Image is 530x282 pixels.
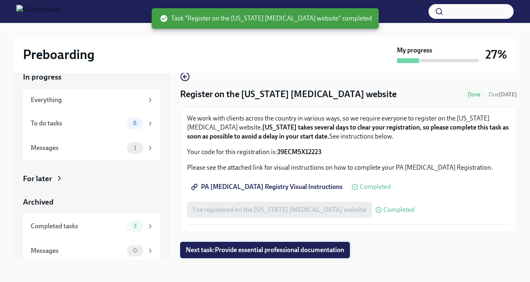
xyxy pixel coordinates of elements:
h3: 27% [485,47,507,62]
div: For later [23,173,52,184]
span: Next task : Provide essential professional documentation [186,246,344,254]
p: Your code for this registration is: [187,148,510,157]
a: Archived [23,197,160,207]
p: We work with clients across the country in various ways, so we require everyone to register on th... [187,114,510,141]
div: Messages [31,246,124,255]
strong: My progress [397,46,432,55]
h2: Preboarding [23,46,95,63]
div: Messages [31,143,124,152]
span: Task "Register on the [US_STATE] [MEDICAL_DATA] website" completed [160,14,372,23]
a: Completed tasks3 [23,214,160,239]
span: 1 [129,145,141,151]
a: For later [23,173,160,184]
a: In progress [23,72,160,82]
span: Due [489,91,517,98]
span: Completed [360,184,391,190]
span: Completed [383,207,415,213]
a: Everything [23,89,160,111]
strong: [DATE] [499,91,517,98]
a: Messages1 [23,136,160,160]
span: PA [MEDICAL_DATA] Registry Visual Instructions [193,183,343,191]
div: Everything [31,96,143,105]
h4: Register on the [US_STATE] [MEDICAL_DATA] website [180,88,397,100]
span: August 8th, 2025 07:00 [489,91,517,98]
div: Completed tasks [31,222,124,231]
a: Messages0 [23,239,160,263]
a: PA [MEDICAL_DATA] Registry Visual Instructions [187,179,348,195]
strong: [US_STATE] takes several days to clear your registration, so please complete this task as soon as... [187,123,509,140]
p: Please see the attached link for visual instructions on how to complete your PA [MEDICAL_DATA] Re... [187,163,510,172]
span: 3 [129,223,142,229]
button: Next task:Provide essential professional documentation [180,242,350,258]
div: To do tasks [31,119,124,128]
span: 8 [128,120,142,126]
span: 0 [128,248,142,254]
img: CharlieHealth [16,5,62,18]
strong: J9ECM5X12223 [277,148,322,156]
a: To do tasks8 [23,111,160,136]
span: Done [463,91,485,98]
